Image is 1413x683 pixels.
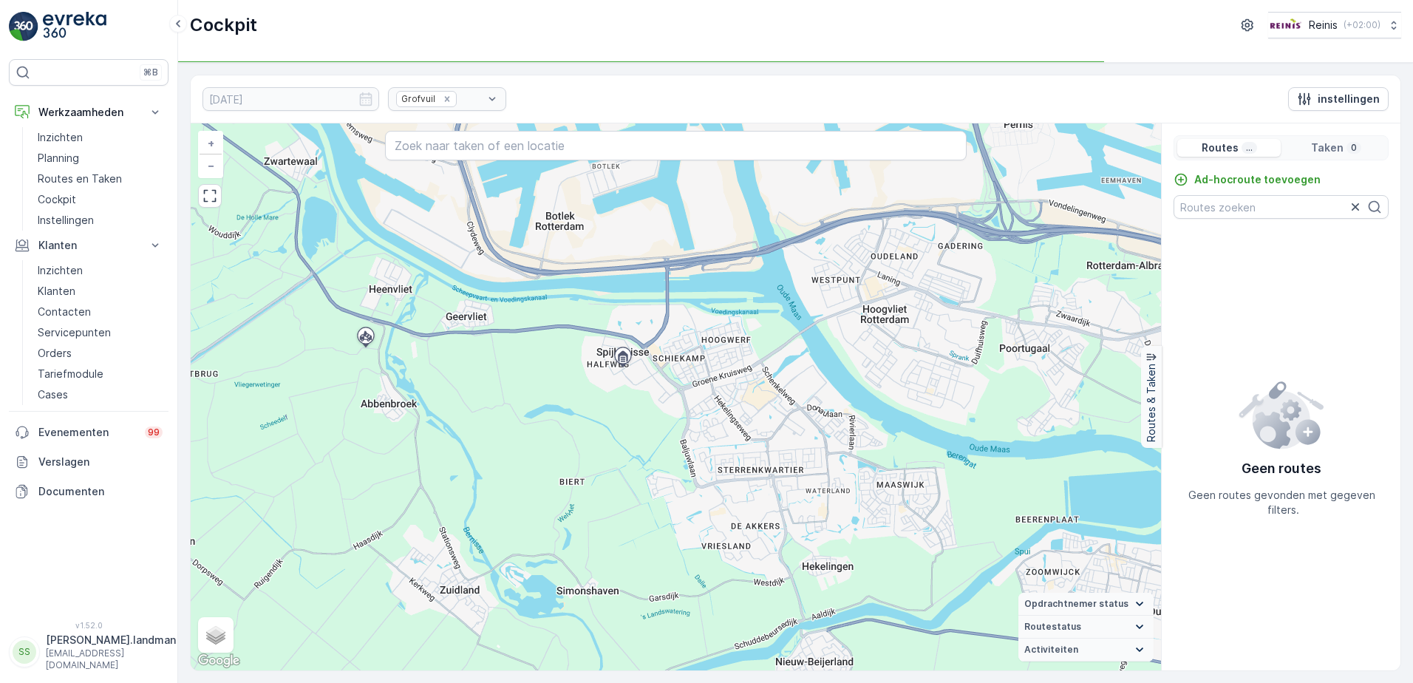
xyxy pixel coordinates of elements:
a: Servicepunten [32,322,168,343]
p: Inzichten [38,130,83,145]
span: v 1.52.0 [9,621,168,630]
p: [EMAIL_ADDRESS][DOMAIN_NAME] [46,648,176,671]
a: Evenementen99 [9,418,168,447]
p: Planning [38,151,79,166]
button: Werkzaamheden [9,98,168,127]
a: Cases [32,384,168,405]
p: [PERSON_NAME].landman [46,633,176,648]
button: Klanten [9,231,168,260]
p: Werkzaamheden [38,105,139,120]
div: SS [13,640,36,664]
p: Ad-hocroute toevoegen [1194,172,1321,187]
p: Verslagen [38,455,163,469]
img: logo [9,12,38,41]
button: SS[PERSON_NAME].landman[EMAIL_ADDRESS][DOMAIN_NAME] [9,633,168,671]
a: Orders [32,343,168,364]
p: Evenementen [38,425,136,440]
p: ( +02:00 ) [1344,19,1380,31]
p: ⌘B [143,67,158,78]
img: Google [194,651,243,670]
p: Routes en Taken [38,171,122,186]
p: Klanten [38,238,139,253]
button: Reinis(+02:00) [1268,12,1401,38]
a: Uitzoomen [200,154,222,177]
p: ... [1245,142,1254,154]
a: Instellingen [32,210,168,231]
a: Inzichten [32,260,168,281]
input: Routes zoeken [1174,195,1389,219]
p: Inzichten [38,263,83,278]
input: Zoek naar taken of een locatie [385,131,967,160]
a: Planning [32,148,168,169]
p: Documenten [38,484,163,499]
summary: Routestatus [1018,616,1154,639]
p: Reinis [1309,18,1338,33]
p: Cockpit [190,13,257,37]
span: Activiteiten [1024,644,1078,656]
img: config error [1238,378,1324,449]
p: Taken [1311,140,1344,155]
p: Klanten [38,284,75,299]
a: Ad-hocroute toevoegen [1174,172,1321,187]
p: Instellingen [38,213,94,228]
p: Servicepunten [38,325,111,340]
a: Cockpit [32,189,168,210]
p: 99 [148,427,160,438]
a: Klanten [32,281,168,302]
span: Routestatus [1024,621,1081,633]
p: Geen routes gevonden met gegeven filters. [1177,488,1389,517]
summary: Activiteiten [1018,639,1154,662]
img: logo_light-DOdMpM7g.png [43,12,106,41]
p: Cases [38,387,68,402]
p: Contacten [38,305,91,319]
summary: Opdrachtnemer status [1018,593,1154,616]
p: Routes & Taken [1144,364,1159,442]
p: Routes [1202,140,1239,155]
a: Contacten [32,302,168,322]
p: Cockpit [38,192,76,207]
a: Inzichten [32,127,168,148]
a: Dit gebied openen in Google Maps (er wordt een nieuw venster geopend) [194,651,243,670]
span: Opdrachtnemer status [1024,598,1128,610]
input: dd/mm/yyyy [202,87,379,111]
a: Tariefmodule [32,364,168,384]
a: Documenten [9,477,168,506]
span: + [208,137,214,149]
p: Orders [38,346,72,361]
p: 0 [1349,142,1358,154]
p: Tariefmodule [38,367,103,381]
p: Geen routes [1242,458,1321,479]
img: Reinis-Logo-Vrijstaand_Tekengebied-1-copy2_aBO4n7j.png [1268,17,1303,33]
p: instellingen [1318,92,1380,106]
a: Verslagen [9,447,168,477]
span: − [208,159,215,171]
button: instellingen [1288,87,1389,111]
a: Layers [200,619,232,651]
a: Routes en Taken [32,169,168,189]
a: In zoomen [200,132,222,154]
